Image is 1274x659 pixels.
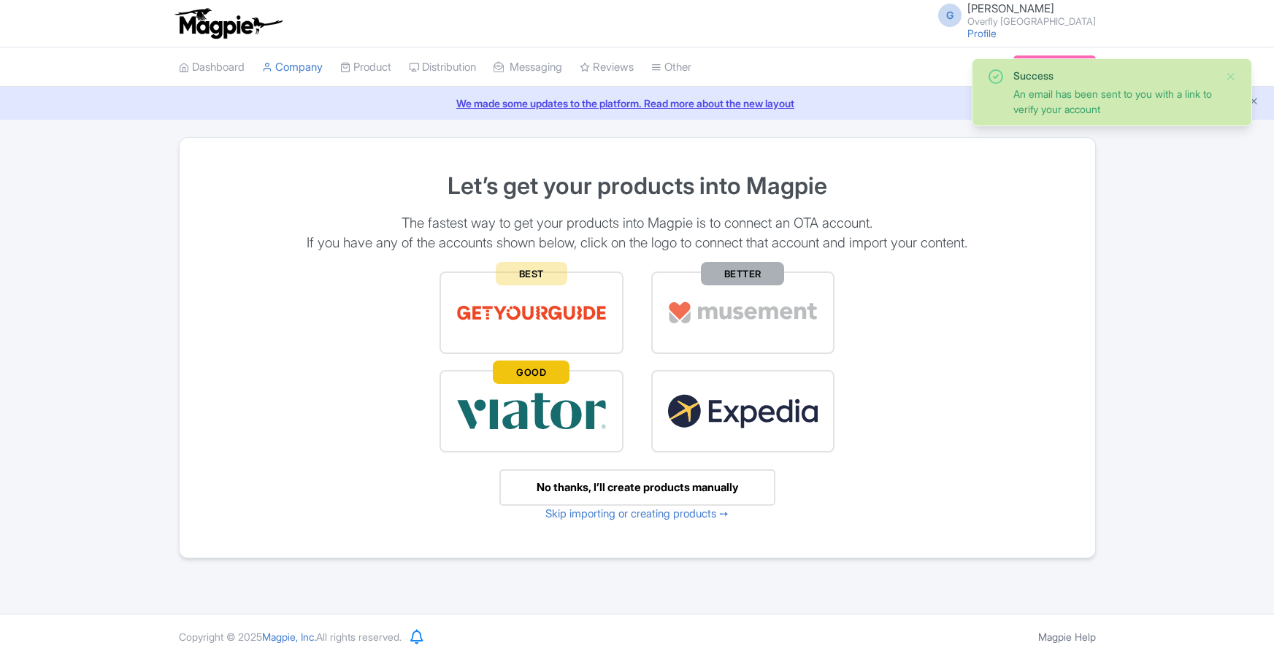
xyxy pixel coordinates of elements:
a: BEST [426,266,637,359]
span: Magpie, Inc. [262,631,316,643]
a: Profile [967,27,997,39]
a: Skip importing or creating products ➙ [545,506,729,520]
a: BETTER [637,266,849,359]
div: An email has been sent to you with a link to verify your account [1013,86,1213,117]
a: GOOD [426,365,637,458]
a: Other [651,47,691,88]
a: Company [262,47,323,88]
h1: Let’s get your products into Magpie [197,173,1078,199]
img: expedia22-01-93867e2ff94c7cd37d965f09d456db68.svg [667,386,819,436]
img: get_your_guide-5a6366678479520ec94e3f9d2b9f304b.svg [456,288,607,338]
p: The fastest way to get your products into Magpie is to connect an OTA account. [197,214,1078,233]
a: Product [340,47,391,88]
span: BEST [496,262,567,285]
a: Subscription [1013,55,1095,77]
a: No thanks, I’ll create products manually [499,469,775,506]
a: Dashboard [179,47,245,88]
span: GOOD [493,361,569,384]
small: Overfly [GEOGRAPHIC_DATA] [967,17,1096,26]
div: Success [1013,68,1213,83]
span: [PERSON_NAME] [967,1,1054,15]
p: If you have any of the accounts shown below, click on the logo to connect that account and import... [197,234,1078,253]
button: Close announcement [1248,94,1259,111]
span: G [938,4,962,27]
button: Close [1225,68,1237,85]
span: BETTER [701,262,784,285]
img: musement-dad6797fd076d4ac540800b229e01643.svg [667,288,819,338]
div: Copyright © 2025 All rights reserved. [170,629,410,644]
a: We made some updates to the platform. Read more about the new layout [9,96,1265,111]
img: viator-e2bf771eb72f7a6029a5edfbb081213a.svg [456,386,607,436]
a: Magpie Help [1038,631,1096,643]
img: logo-ab69f6fb50320c5b225c76a69d11143b.png [172,7,285,39]
a: Distribution [409,47,476,88]
a: Messaging [494,47,562,88]
a: Reviews [580,47,634,88]
a: G [PERSON_NAME] Overfly [GEOGRAPHIC_DATA] [929,3,1096,26]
